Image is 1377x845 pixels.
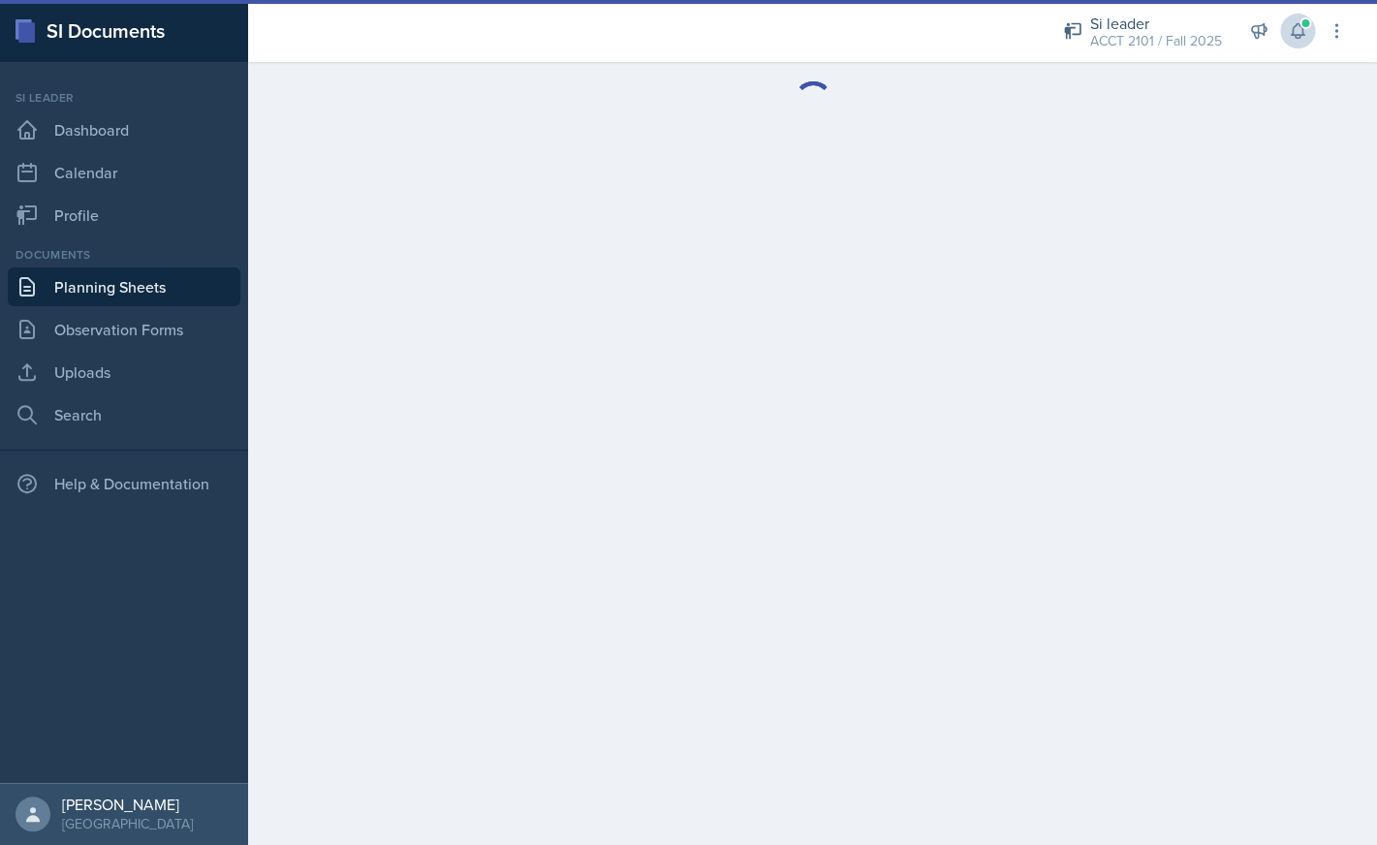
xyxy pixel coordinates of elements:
[1090,12,1222,35] div: Si leader
[62,795,193,814] div: [PERSON_NAME]
[8,153,240,192] a: Calendar
[8,464,240,503] div: Help & Documentation
[8,395,240,434] a: Search
[1090,31,1222,51] div: ACCT 2101 / Fall 2025
[8,196,240,235] a: Profile
[8,110,240,149] a: Dashboard
[8,353,240,391] a: Uploads
[62,814,193,833] div: [GEOGRAPHIC_DATA]
[8,89,240,107] div: Si leader
[8,246,240,264] div: Documents
[8,267,240,306] a: Planning Sheets
[8,310,240,349] a: Observation Forms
